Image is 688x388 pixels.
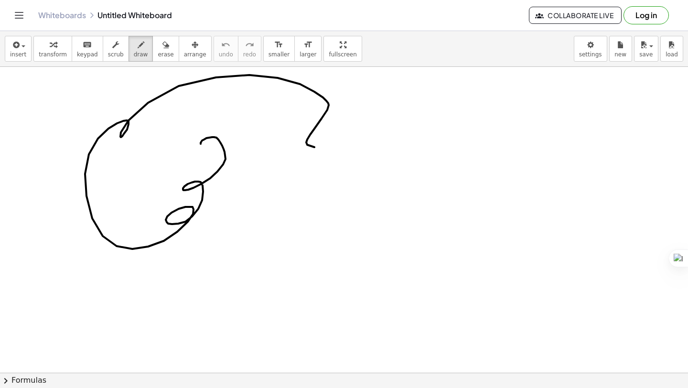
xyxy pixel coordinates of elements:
i: redo [245,39,254,51]
button: insert [5,36,32,62]
button: keyboardkeypad [72,36,103,62]
button: format_sizesmaller [263,36,295,62]
span: erase [158,51,173,58]
i: format_size [303,39,312,51]
span: keypad [77,51,98,58]
button: transform [33,36,72,62]
button: draw [129,36,153,62]
button: arrange [179,36,212,62]
i: keyboard [83,39,92,51]
button: format_sizelarger [294,36,322,62]
span: settings [579,51,602,58]
i: format_size [274,39,283,51]
span: arrange [184,51,206,58]
span: insert [10,51,26,58]
span: larger [300,51,316,58]
button: Collaborate Live [529,7,622,24]
span: Collaborate Live [537,11,613,20]
span: undo [219,51,233,58]
span: save [639,51,653,58]
button: erase [152,36,179,62]
button: undoundo [214,36,238,62]
span: redo [243,51,256,58]
button: Log in [623,6,669,24]
i: undo [221,39,230,51]
button: load [660,36,683,62]
span: scrub [108,51,124,58]
button: new [609,36,632,62]
span: fullscreen [329,51,356,58]
a: Whiteboards [38,11,86,20]
button: save [634,36,658,62]
button: settings [574,36,607,62]
span: draw [134,51,148,58]
button: scrub [103,36,129,62]
button: Toggle navigation [11,8,27,23]
button: redoredo [238,36,261,62]
span: new [614,51,626,58]
span: transform [39,51,67,58]
button: fullscreen [323,36,362,62]
span: smaller [269,51,290,58]
span: load [666,51,678,58]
